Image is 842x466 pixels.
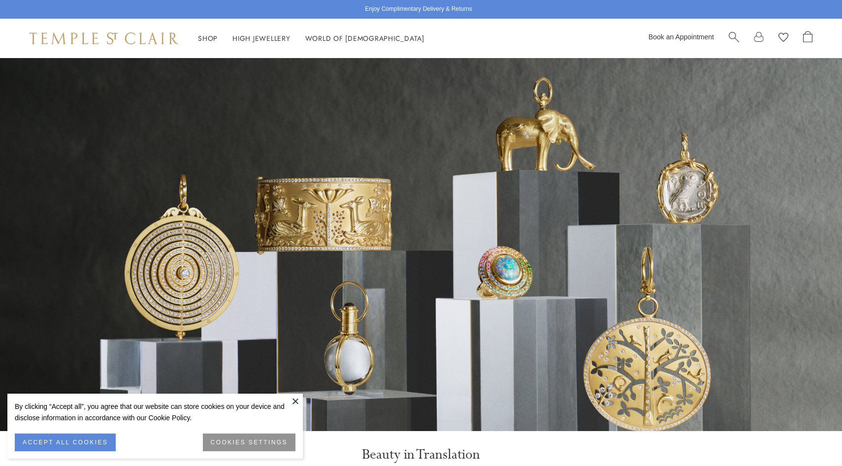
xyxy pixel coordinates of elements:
[778,31,788,46] a: View Wishlist
[803,31,812,46] a: Open Shopping Bag
[729,31,739,46] a: Search
[286,446,556,464] p: Beauty in Translation
[198,33,218,43] a: ShopShop
[305,33,424,43] a: World of [DEMOGRAPHIC_DATA]World of [DEMOGRAPHIC_DATA]
[203,434,295,451] button: COOKIES SETTINGS
[365,4,472,14] p: Enjoy Complimentary Delivery & Returns
[15,401,295,424] div: By clicking “Accept all”, you agree that our website can store cookies on your device and disclos...
[648,33,714,41] a: Book an Appointment
[232,33,291,43] a: High JewelleryHigh Jewellery
[198,32,424,45] nav: Main navigation
[15,434,116,451] button: ACCEPT ALL COOKIES
[30,32,178,44] img: Temple St. Clair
